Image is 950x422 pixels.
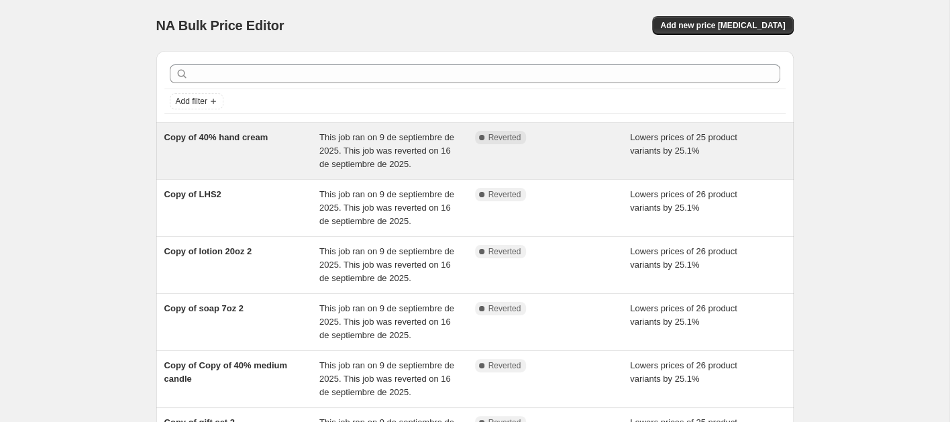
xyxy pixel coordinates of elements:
span: Reverted [488,189,521,200]
span: Reverted [488,360,521,371]
span: Lowers prices of 25 product variants by 25.1% [630,132,737,156]
span: Lowers prices of 26 product variants by 25.1% [630,303,737,327]
button: Add new price [MEDICAL_DATA] [652,16,793,35]
span: Reverted [488,132,521,143]
span: This job ran on 9 de septiembre de 2025. This job was reverted on 16 de septiembre de 2025. [319,246,454,283]
span: Copy of lotion 20oz 2 [164,246,252,256]
span: Reverted [488,246,521,257]
button: Add filter [170,93,223,109]
span: Copy of 40% hand cream [164,132,268,142]
span: Lowers prices of 26 product variants by 25.1% [630,360,737,384]
span: Lowers prices of 26 product variants by 25.1% [630,246,737,270]
span: This job ran on 9 de septiembre de 2025. This job was reverted on 16 de septiembre de 2025. [319,132,454,169]
span: NA Bulk Price Editor [156,18,284,33]
span: Copy of soap 7oz 2 [164,303,244,313]
span: This job ran on 9 de septiembre de 2025. This job was reverted on 16 de septiembre de 2025. [319,360,454,397]
span: Copy of Copy of 40% medium candle [164,360,287,384]
span: Copy of LHS2 [164,189,221,199]
span: Reverted [488,303,521,314]
span: This job ran on 9 de septiembre de 2025. This job was reverted on 16 de septiembre de 2025. [319,189,454,226]
span: Lowers prices of 26 product variants by 25.1% [630,189,737,213]
span: Add new price [MEDICAL_DATA] [660,20,785,31]
span: Add filter [176,96,207,107]
span: This job ran on 9 de septiembre de 2025. This job was reverted on 16 de septiembre de 2025. [319,303,454,340]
